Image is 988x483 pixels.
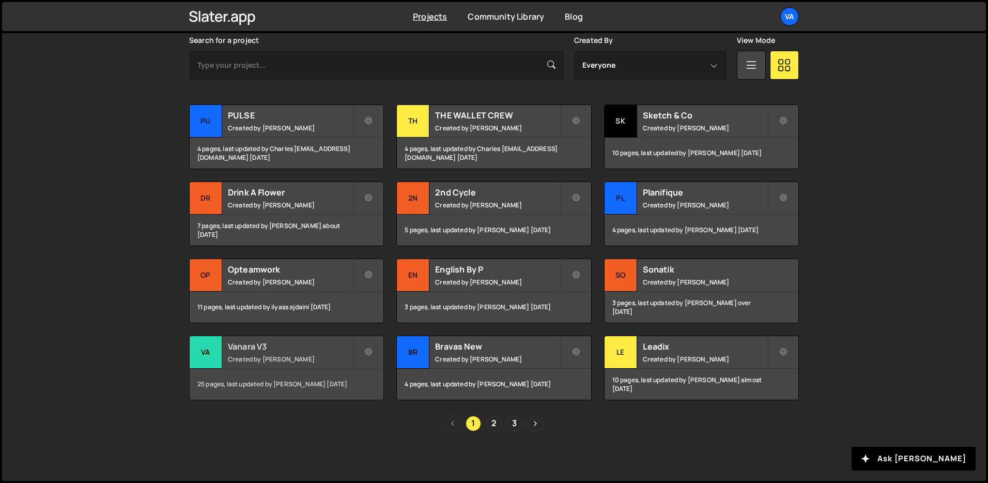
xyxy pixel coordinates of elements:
div: 10 pages, last updated by [PERSON_NAME] [DATE] [605,138,798,169]
h2: Drink A Flower [228,187,352,198]
div: 4 pages, last updated by Charles [EMAIL_ADDRESS][DOMAIN_NAME] [DATE] [397,138,591,169]
small: Created by [PERSON_NAME] [228,355,352,364]
div: Dr [190,182,222,215]
a: 2n 2nd Cycle Created by [PERSON_NAME] 5 pages, last updated by [PERSON_NAME] [DATE] [396,182,591,246]
a: Page 3 [507,416,522,431]
div: PU [190,105,222,138]
div: 4 pages, last updated by Charles [EMAIL_ADDRESS][DOMAIN_NAME] [DATE] [190,138,383,169]
div: 11 pages, last updated by ilyass ajdaini [DATE] [190,292,383,323]
div: 25 pages, last updated by [PERSON_NAME] [DATE] [190,369,383,400]
a: Projects [413,11,447,22]
div: TH [397,105,429,138]
small: Created by [PERSON_NAME] [435,355,560,364]
div: Le [605,336,637,369]
a: Page 2 [486,416,502,431]
small: Created by [PERSON_NAME] [228,201,352,209]
a: Community Library [468,11,544,22]
div: 4 pages, last updated by [PERSON_NAME] [DATE] [397,369,591,400]
h2: 2nd Cycle [435,187,560,198]
div: En [397,259,429,292]
div: Br [397,336,429,369]
a: Op Opteamwork Created by [PERSON_NAME] 11 pages, last updated by ilyass ajdaini [DATE] [189,259,384,323]
small: Created by [PERSON_NAME] [228,124,352,132]
div: Sk [605,105,637,138]
a: En English By P Created by [PERSON_NAME] 3 pages, last updated by [PERSON_NAME] [DATE] [396,259,591,323]
h2: THE WALLET CREW [435,110,560,121]
div: 4 pages, last updated by [PERSON_NAME] [DATE] [605,215,798,246]
div: 5 pages, last updated by [PERSON_NAME] [DATE] [397,215,591,246]
div: Pl [605,182,637,215]
div: 7 pages, last updated by [PERSON_NAME] about [DATE] [190,215,383,246]
h2: Bravas New [435,341,560,352]
h2: Sketch & Co [643,110,767,121]
a: Va [780,7,799,26]
h2: Leadix [643,341,767,352]
h2: PULSE [228,110,352,121]
small: Created by [PERSON_NAME] [228,278,352,286]
a: PU PULSE Created by [PERSON_NAME] 4 pages, last updated by Charles [EMAIL_ADDRESS][DOMAIN_NAME] [... [189,104,384,169]
a: Sk Sketch & Co Created by [PERSON_NAME] 10 pages, last updated by [PERSON_NAME] [DATE] [604,104,799,169]
small: Created by [PERSON_NAME] [643,278,767,286]
div: 3 pages, last updated by [PERSON_NAME] [DATE] [397,292,591,323]
div: 10 pages, last updated by [PERSON_NAME] almost [DATE] [605,369,798,400]
div: 2n [397,182,429,215]
div: Pagination [189,416,799,431]
a: So Sonatik Created by [PERSON_NAME] 3 pages, last updated by [PERSON_NAME] over [DATE] [604,259,799,323]
a: Next page [528,416,543,431]
h2: Sonatik [643,264,767,275]
h2: English By P [435,264,560,275]
div: Va [190,336,222,369]
small: Created by [PERSON_NAME] [435,201,560,209]
input: Type your project... [189,51,564,80]
label: Created By [574,36,613,44]
a: Pl Planifique Created by [PERSON_NAME] 4 pages, last updated by [PERSON_NAME] [DATE] [604,182,799,246]
a: Va Vanara V3 Created by [PERSON_NAME] 25 pages, last updated by [PERSON_NAME] [DATE] [189,336,384,400]
label: Search for a project [189,36,259,44]
small: Created by [PERSON_NAME] [435,278,560,286]
a: Blog [565,11,583,22]
h2: Planifique [643,187,767,198]
div: 3 pages, last updated by [PERSON_NAME] over [DATE] [605,292,798,323]
small: Created by [PERSON_NAME] [643,124,767,132]
h2: Opteamwork [228,264,352,275]
a: Le Leadix Created by [PERSON_NAME] 10 pages, last updated by [PERSON_NAME] almost [DATE] [604,336,799,400]
button: Ask [PERSON_NAME] [852,447,976,471]
small: Created by [PERSON_NAME] [643,201,767,209]
a: Br Bravas New Created by [PERSON_NAME] 4 pages, last updated by [PERSON_NAME] [DATE] [396,336,591,400]
label: View Mode [737,36,775,44]
small: Created by [PERSON_NAME] [643,355,767,364]
small: Created by [PERSON_NAME] [435,124,560,132]
h2: Vanara V3 [228,341,352,352]
div: So [605,259,637,292]
div: Op [190,259,222,292]
a: Dr Drink A Flower Created by [PERSON_NAME] 7 pages, last updated by [PERSON_NAME] about [DATE] [189,182,384,246]
a: TH THE WALLET CREW Created by [PERSON_NAME] 4 pages, last updated by Charles [EMAIL_ADDRESS][DOMA... [396,104,591,169]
